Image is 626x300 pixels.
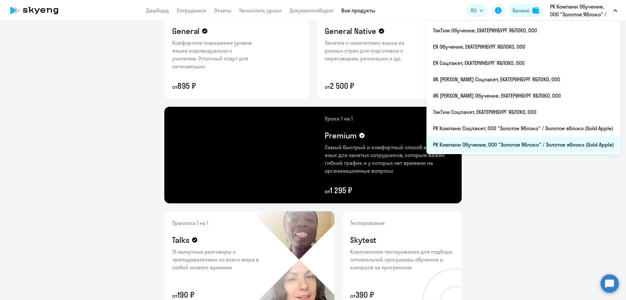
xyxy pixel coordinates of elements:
[146,7,169,14] a: Дашборд
[550,3,611,18] p: РК Компани Обучение, ООО "Золотое Яблоко" / Золотое яблоко (Gold Apple)
[172,235,189,245] h4: Talks
[547,3,620,18] button: РК Компани Обучение, ООО "Золотое Яблоко" / Золотое яблоко (Gold Apple)
[426,21,620,154] ul: RU
[325,39,410,62] p: Занятия с носителями языка из разных стран для подготовки к переговорам, релокации и др.
[172,81,257,91] p: 895 ₽
[172,290,263,300] p: 190 ₽
[325,130,357,141] h4: Premium
[317,2,420,99] img: general-native-content-bg.png
[164,2,262,99] img: general-content-bg.png
[350,290,454,300] p: 390 ₽
[466,4,488,17] button: RU
[172,219,263,227] p: Практика 1 на 1
[172,26,200,36] h4: General
[532,7,539,14] img: balance
[341,7,375,14] a: Все продукты
[350,248,454,271] p: Комплексное тестирование для подбора оптимальной программы обучения и контроля за прогрессом
[350,235,376,245] h4: Skytest
[513,7,530,14] div: Баланс
[509,4,543,17] button: Балансbalance
[239,7,282,14] a: Начислить уроки
[350,292,355,299] small: от
[325,185,454,196] p: 1 295 ₽
[325,143,454,175] p: Самый быстрый и комфортный способ выучить язык для занятых сотрудников, которым важен гибкий граф...
[177,7,206,14] a: Сотрудники
[325,188,330,195] small: от
[234,107,462,203] img: premium-content-bg.png
[172,84,177,90] small: от
[214,7,231,14] a: Отчеты
[172,39,257,70] p: Комфортное повышение уровня языка индивидуально с учителем. Отличный старт для начинающих
[172,248,263,271] p: 15-минутные разговоры с преподавателями со всего мира в любой момент времени
[325,81,410,91] p: 2 500 ₽
[325,115,454,122] p: Уроки 1 на 1
[325,26,376,36] h4: General Native
[471,7,477,14] span: RU
[325,84,330,90] small: от
[290,7,334,14] a: Документооборот
[350,219,454,227] p: Тестирование
[172,292,177,299] small: от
